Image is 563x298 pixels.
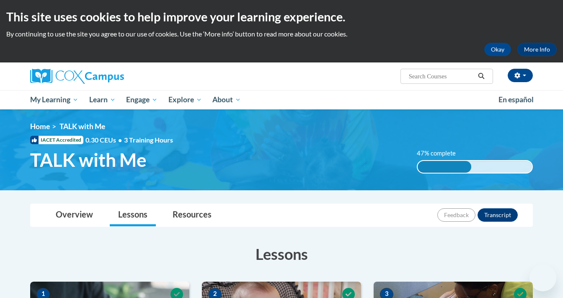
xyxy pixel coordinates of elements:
[493,91,539,109] a: En español
[164,204,220,226] a: Resources
[6,29,557,39] p: By continuing to use the site you agree to our use of cookies. Use the ‘More info’ button to read...
[408,71,475,81] input: Search Courses
[475,71,488,81] button: Search
[417,149,465,158] label: 47% complete
[437,208,475,222] button: Feedback
[6,8,557,25] h2: This site uses cookies to help improve your learning experience.
[25,90,84,109] a: My Learning
[163,90,207,109] a: Explore
[30,95,78,105] span: My Learning
[47,204,101,226] a: Overview
[484,43,511,56] button: Okay
[30,136,83,144] span: IACET Accredited
[478,208,518,222] button: Transcript
[59,122,105,131] span: TALK with Me
[126,95,158,105] span: Engage
[121,90,163,109] a: Engage
[18,90,545,109] div: Main menu
[418,161,472,173] div: 47% complete
[529,264,556,291] iframe: Button to launch messaging window
[30,149,147,171] span: TALK with Me
[84,90,121,109] a: Learn
[517,43,557,56] a: More Info
[124,136,173,144] span: 3 Training Hours
[168,95,202,105] span: Explore
[30,69,189,84] a: Cox Campus
[508,69,533,82] button: Account Settings
[30,122,50,131] a: Home
[85,135,124,145] span: 0.30 CEUs
[89,95,116,105] span: Learn
[118,136,122,144] span: •
[212,95,241,105] span: About
[207,90,247,109] a: About
[498,95,534,104] span: En español
[30,69,124,84] img: Cox Campus
[110,204,156,226] a: Lessons
[30,244,533,264] h3: Lessons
